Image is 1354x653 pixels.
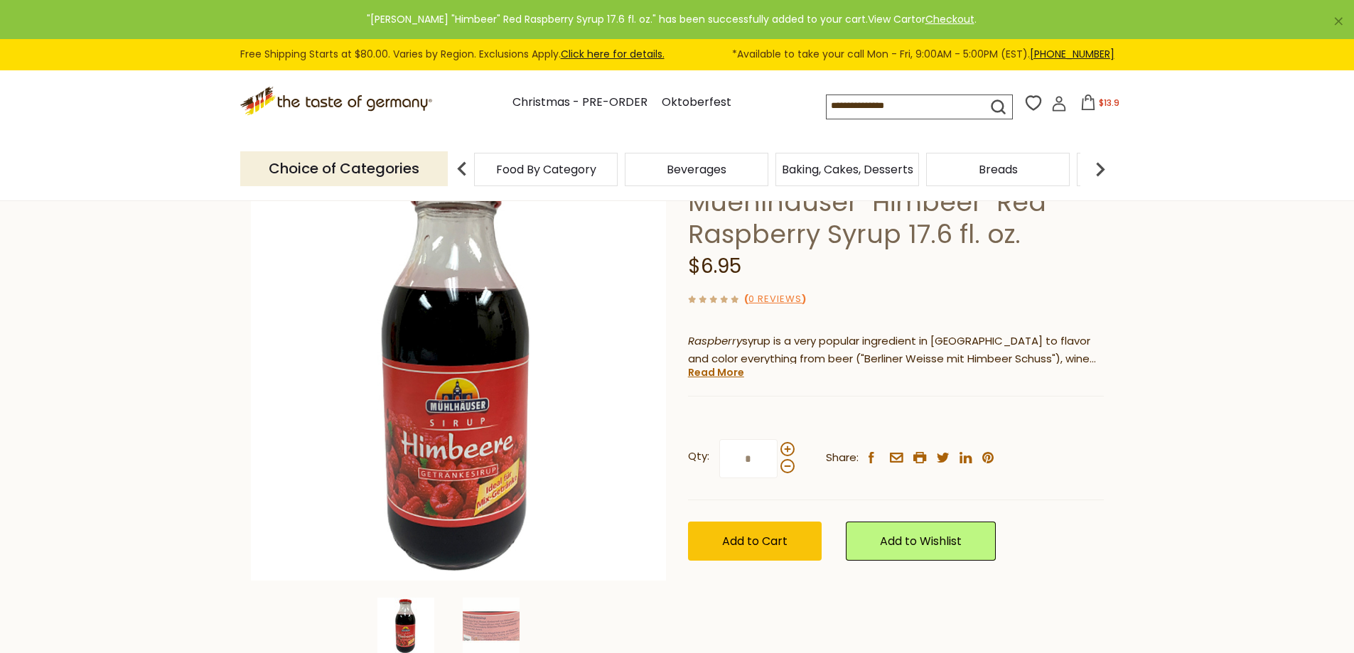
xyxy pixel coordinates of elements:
a: Food By Category [496,164,596,175]
div: "[PERSON_NAME] "Himbeer" Red Raspberry Syrup 17.6 fl. oz." has been successfully added to your ca... [11,11,1331,28]
a: Baking, Cakes, Desserts [782,164,913,175]
p: Choice of Categories [240,151,448,186]
em: Raspberry [688,333,742,348]
span: $13.9 [1099,97,1119,109]
span: *Available to take your call Mon - Fri, 9:00AM - 5:00PM (EST). [732,46,1114,63]
span: Add to Cart [722,533,788,549]
h1: Muehlhauser "Himbeer" Red Raspberry Syrup 17.6 fl. oz. [688,186,1104,250]
a: × [1334,17,1343,26]
img: Muehlhauser "Himbeer" Red Raspberry Syrup 17.6 fl. oz. [251,165,667,581]
a: Click here for details. [561,47,665,61]
a: Read More [688,365,744,379]
a: Breads [979,164,1018,175]
img: previous arrow [448,155,476,183]
a: Add to Wishlist [846,522,996,561]
a: Oktoberfest [662,93,731,112]
a: Christmas - PRE-ORDER [512,93,648,112]
a: View Cart [868,12,915,26]
a: [PHONE_NUMBER] [1030,47,1114,61]
div: Free Shipping Starts at $80.00. Varies by Region. Exclusions Apply. [240,46,1114,63]
p: syrup is a very popular ingredient in [GEOGRAPHIC_DATA] to flavor and color everything from beer ... [688,333,1104,368]
a: Beverages [667,164,726,175]
span: Share: [826,449,859,467]
button: $13.9 [1070,95,1130,116]
button: Add to Cart [688,522,822,561]
span: $6.95 [688,252,741,280]
strong: Qty: [688,448,709,465]
span: ( ) [744,292,806,306]
input: Qty: [719,439,778,478]
a: 0 Reviews [748,292,802,307]
img: next arrow [1086,155,1114,183]
a: Checkout [925,12,974,26]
